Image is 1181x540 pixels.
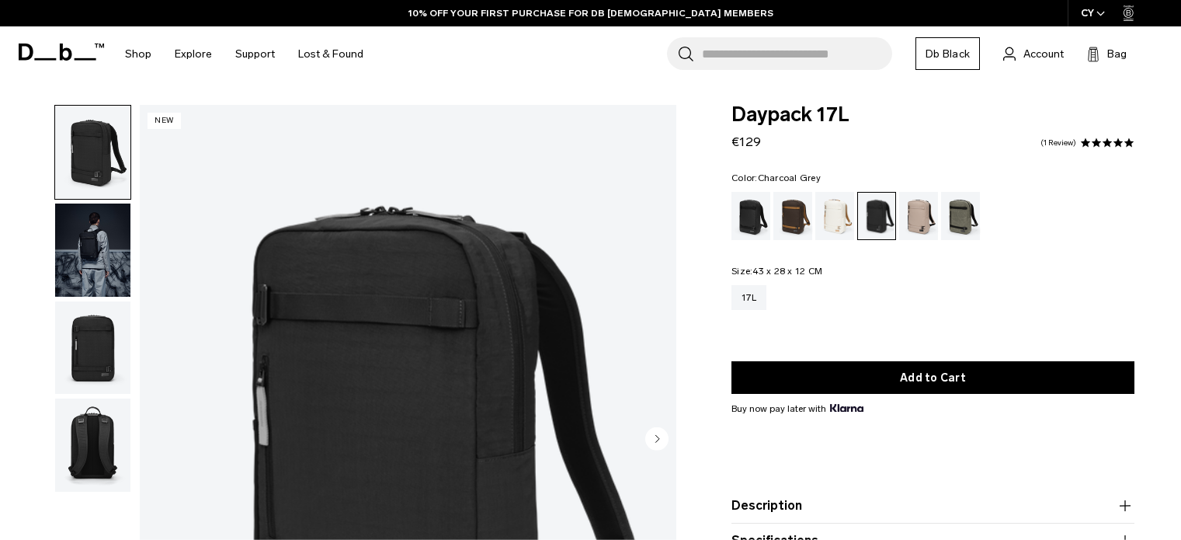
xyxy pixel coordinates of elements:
[731,285,766,310] a: 17L
[55,204,130,297] img: Daypack 17L Charcoal Grey
[54,203,131,298] button: Daypack 17L Charcoal Grey
[815,192,854,240] a: Oatmilk
[915,37,980,70] a: Db Black
[55,106,130,199] img: Daypack 17L Charcoal Grey
[731,361,1134,394] button: Add to Cart
[55,399,130,492] img: Daypack 17L Charcoal Grey
[235,26,275,82] a: Support
[731,105,1134,125] span: Daypack 17L
[758,172,821,183] span: Charcoal Grey
[148,113,181,129] p: New
[1003,44,1064,63] a: Account
[857,192,896,240] a: Charcoal Grey
[773,192,812,240] a: Espresso
[175,26,212,82] a: Explore
[113,26,375,82] nav: Main Navigation
[731,496,1134,515] button: Description
[941,192,980,240] a: Forest Green
[645,427,669,453] button: Next slide
[830,404,863,412] img: {"height" => 20, "alt" => "Klarna"}
[1040,139,1076,147] a: 1 reviews
[731,402,863,416] span: Buy now pay later with
[731,267,822,276] legend: Size:
[298,26,363,82] a: Lost & Found
[55,301,130,395] img: Daypack 17L Charcoal Grey
[125,26,151,82] a: Shop
[731,134,761,149] span: €129
[731,173,821,183] legend: Color:
[54,398,131,493] button: Daypack 17L Charcoal Grey
[54,301,131,395] button: Daypack 17L Charcoal Grey
[1087,44,1127,63] button: Bag
[408,6,773,20] a: 10% OFF YOUR FIRST PURCHASE FOR DB [DEMOGRAPHIC_DATA] MEMBERS
[899,192,938,240] a: Fogbow Beige
[731,192,770,240] a: Black Out
[1107,46,1127,62] span: Bag
[54,105,131,200] button: Daypack 17L Charcoal Grey
[1023,46,1064,62] span: Account
[752,266,822,277] span: 43 x 28 x 12 CM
